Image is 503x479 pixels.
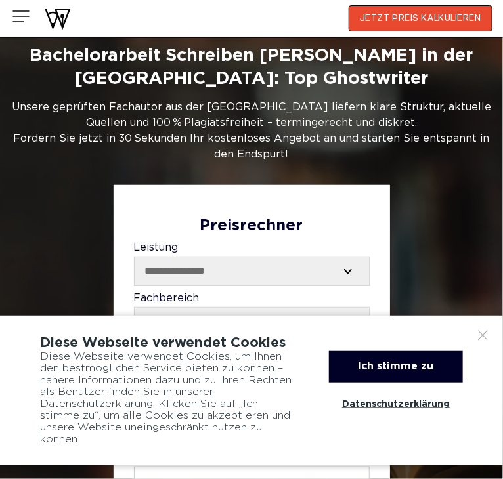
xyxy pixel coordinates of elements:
[40,335,463,351] div: Diese Webseite verwendet Cookies
[329,389,463,419] a: Datenschutzerklärung
[40,351,296,446] div: Diese Webseite verwendet Cookies, um Ihnen den bestmöglichen Service bieten zu können – nähere In...
[349,5,492,31] button: JETZT PREIS KALKULIEREN
[134,217,370,236] div: Preisrechner
[329,351,463,383] div: Ich stimme zu
[134,242,370,286] label: Leistung
[11,45,492,91] h1: Bachelorarbeit Schreiben [PERSON_NAME] in der [GEOGRAPHIC_DATA]: Top Ghostwriter
[11,6,32,27] img: Menu open
[135,257,369,285] select: Leistung
[135,308,369,335] select: Fachbereich
[45,5,71,31] img: wirschreiben
[11,100,492,163] div: Unsere geprüften Fachautor aus der [GEOGRAPHIC_DATA] liefern klare Struktur, aktuelle Quellen und...
[134,293,370,337] label: Fachbereich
